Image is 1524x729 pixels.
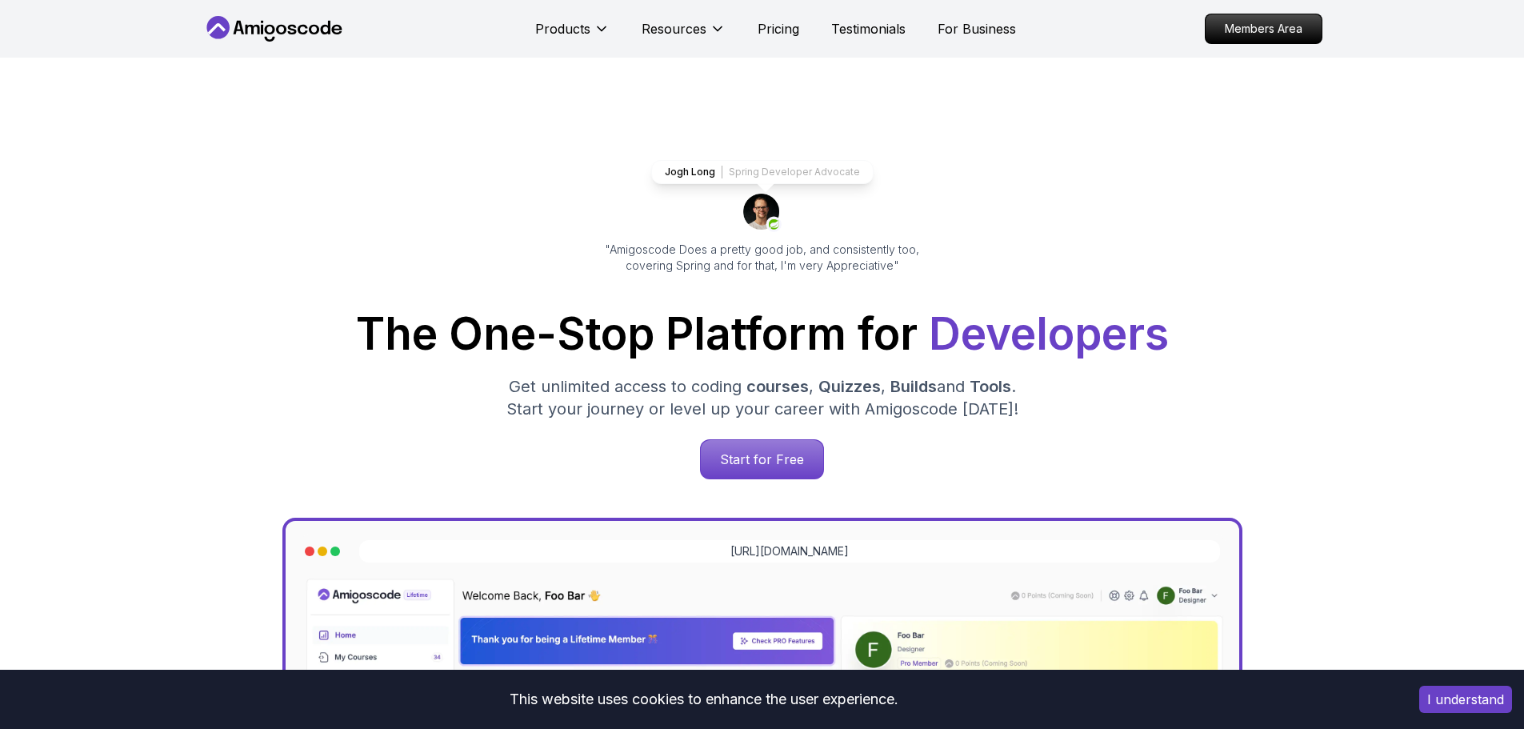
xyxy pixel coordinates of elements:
h1: The One-Stop Platform for [215,312,1310,356]
a: Testimonials [831,19,906,38]
p: Members Area [1206,14,1322,43]
p: Resources [642,19,706,38]
span: Developers [929,307,1169,360]
a: Pricing [758,19,799,38]
a: [URL][DOMAIN_NAME] [730,543,849,559]
span: Builds [890,377,937,396]
a: For Business [938,19,1016,38]
p: Products [535,19,590,38]
button: Accept cookies [1419,686,1512,713]
p: "Amigoscode Does a pretty good job, and consistently too, covering Spring and for that, I'm very ... [583,242,942,274]
p: Spring Developer Advocate [729,166,860,178]
p: Get unlimited access to coding , , and . Start your journey or level up your career with Amigosco... [494,375,1031,420]
span: Tools [970,377,1011,396]
span: courses [746,377,809,396]
span: Quizzes [818,377,881,396]
img: josh long [743,194,782,232]
a: Members Area [1205,14,1322,44]
button: Products [535,19,610,51]
a: Start for Free [700,439,824,479]
button: Resources [642,19,726,51]
div: This website uses cookies to enhance the user experience. [12,682,1395,717]
p: Jogh Long [665,166,715,178]
p: Start for Free [701,440,823,479]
